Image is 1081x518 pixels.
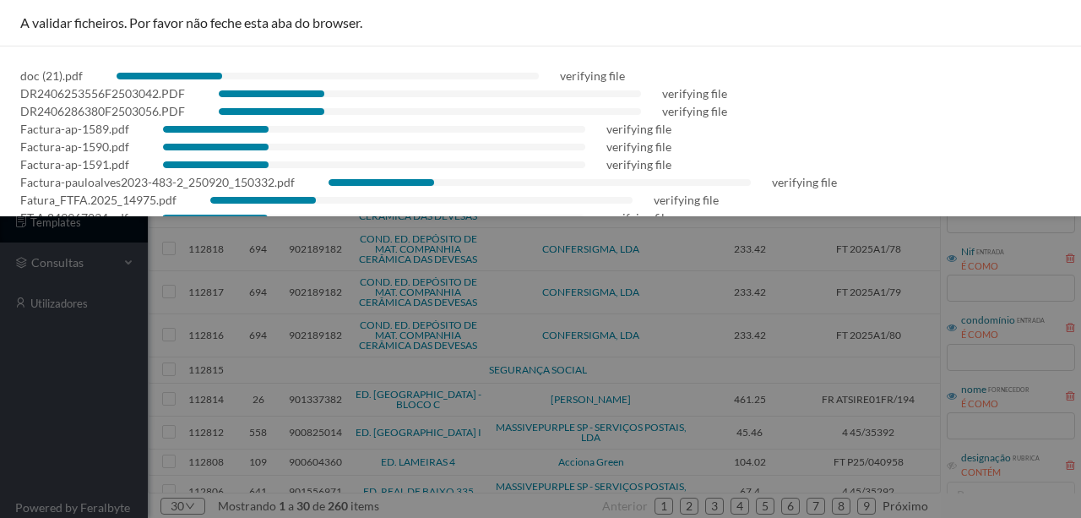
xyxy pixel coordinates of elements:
div: verifying file [560,67,625,85]
div: verifying file [606,155,671,173]
div: verifying file [662,102,727,120]
div: Factura-ap-1589.pdf [20,120,129,138]
div: DR2406286380F2503056.PDF [20,102,185,120]
div: verifying file [606,138,671,155]
div: FT A 849967034.pdf [20,209,128,226]
div: Factura-pauloalves2023-483-2_250920_150332.pdf [20,173,295,191]
div: doc (21).pdf [20,67,83,85]
div: verifying file [606,209,671,226]
div: A validar ficheiros. Por favor não feche esta aba do browser. [20,14,1061,32]
div: verifying file [654,191,719,209]
div: Fatura_FTFA.2025_14975.pdf [20,191,177,209]
div: Factura-ap-1590.pdf [20,138,129,155]
div: verifying file [772,173,837,191]
div: Factura-ap-1591.pdf [20,155,129,173]
div: DR2406253556F2503042.PDF [20,85,185,102]
div: verifying file [662,85,727,102]
div: verifying file [606,120,671,138]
